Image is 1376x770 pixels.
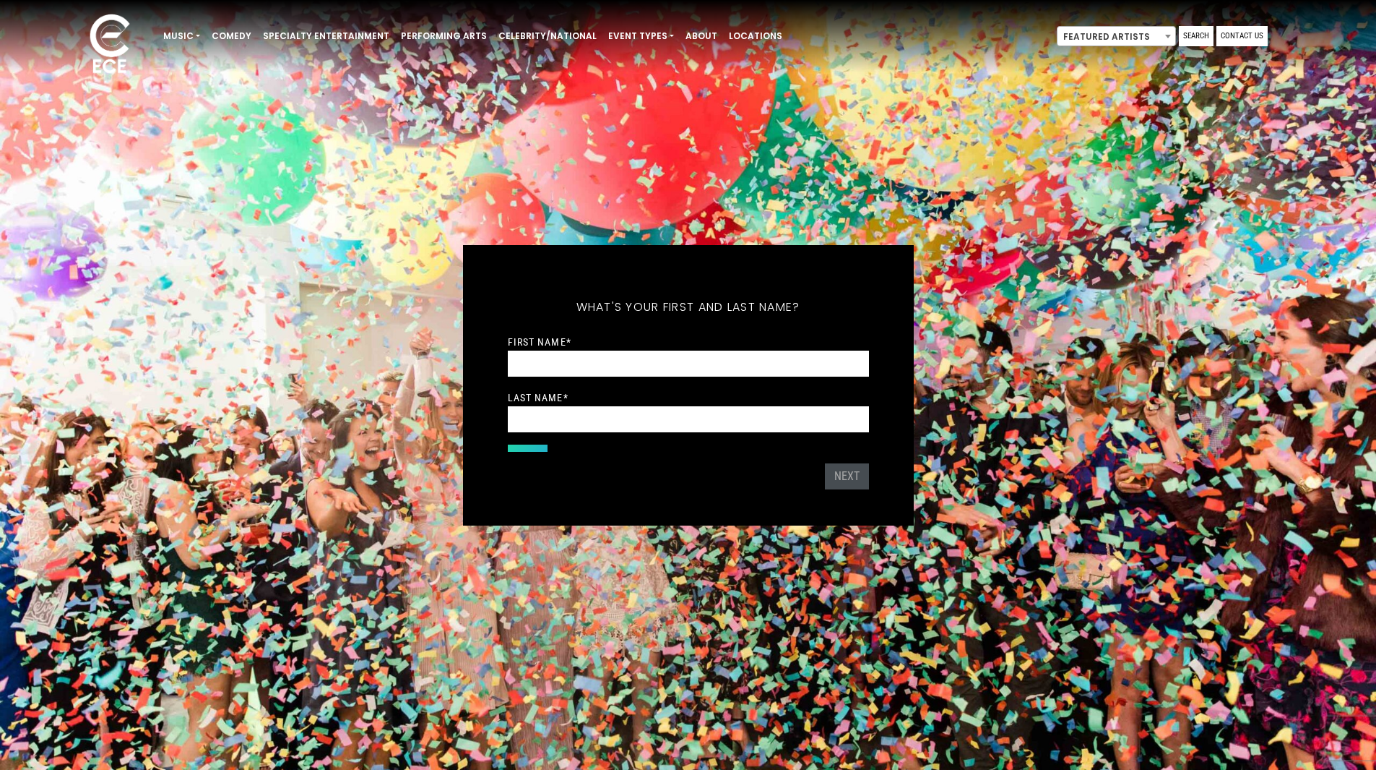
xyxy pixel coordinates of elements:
[157,24,206,48] a: Music
[1179,26,1213,46] a: Search
[508,281,869,333] h5: What's your first and last name?
[257,24,395,48] a: Specialty Entertainment
[74,10,146,80] img: ece_new_logo_whitev2-1.png
[1057,27,1175,47] span: Featured Artists
[602,24,680,48] a: Event Types
[680,24,723,48] a: About
[1216,26,1268,46] a: Contact Us
[206,24,257,48] a: Comedy
[508,335,571,348] label: First Name
[493,24,602,48] a: Celebrity/National
[1057,26,1176,46] span: Featured Artists
[395,24,493,48] a: Performing Arts
[508,391,568,404] label: Last Name
[723,24,788,48] a: Locations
